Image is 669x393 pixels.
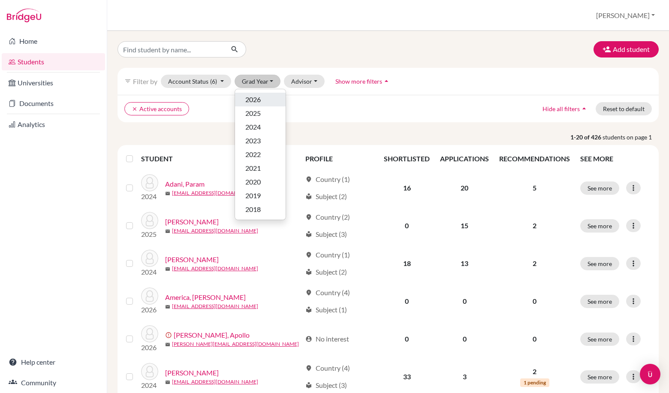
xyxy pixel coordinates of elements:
span: mail [165,342,170,347]
button: 2019 [235,189,286,203]
span: error_outline [165,332,174,339]
button: [PERSON_NAME] [592,7,659,24]
button: Grad Year [235,75,281,88]
a: Students [2,53,105,70]
p: 2026 [141,305,158,315]
a: Help center [2,354,105,371]
span: mail [165,191,170,196]
th: SHORTLISTED [379,148,435,169]
i: arrow_drop_up [382,77,391,85]
span: 2023 [245,136,261,146]
a: [EMAIL_ADDRESS][DOMAIN_NAME] [172,378,258,386]
button: 2021 [235,161,286,175]
img: Adani, Param [141,174,158,191]
th: SEE MORE [575,148,655,169]
a: [PERSON_NAME], Apollo [174,330,250,340]
span: Filter by [133,77,157,85]
span: mail [165,304,170,309]
a: Adani, Param [165,179,205,189]
a: Documents [2,95,105,112]
span: local_library [305,306,312,313]
img: Andreichuk, Apollo [141,325,158,342]
td: 13 [435,245,494,282]
span: 1 pending [520,378,549,387]
th: STUDENT [141,148,300,169]
span: 2025 [245,108,261,118]
span: account_circle [305,336,312,342]
button: Show more filtersarrow_drop_up [328,75,398,88]
p: 0 [499,334,570,344]
button: Account Status(6) [161,75,231,88]
div: Country (1) [305,174,350,184]
span: 2020 [245,177,261,187]
span: students on page 1 [603,133,659,142]
div: No interest [305,334,349,344]
span: 2018 [245,204,261,215]
p: 2024 [141,267,158,277]
div: Country (1) [305,250,350,260]
div: Subject (1) [305,305,347,315]
td: 0 [435,320,494,358]
td: 15 [435,207,494,245]
a: [PERSON_NAME][EMAIL_ADDRESS][DOMAIN_NAME] [172,340,299,348]
td: 18 [379,245,435,282]
button: Hide all filtersarrow_drop_up [535,102,596,115]
p: 2 [499,366,570,377]
div: Grad Year [235,89,286,220]
span: location_on [305,251,312,258]
span: 2019 [245,190,261,201]
a: [PERSON_NAME] [165,254,219,265]
td: 16 [379,169,435,207]
button: See more [580,370,619,384]
button: 2020 [235,175,286,189]
th: RECOMMENDATIONS [494,148,575,169]
div: Subject (3) [305,229,347,239]
span: Hide all filters [542,105,580,112]
img: Alexandridis, Aris [141,250,158,267]
p: 2024 [141,380,158,390]
button: See more [580,219,619,233]
button: 2023 [235,134,286,148]
p: 0 [499,296,570,306]
span: 2024 [245,122,261,132]
span: 2026 [245,94,261,105]
button: Advisor [284,75,325,88]
p: 5 [499,183,570,193]
button: 2026 [235,93,286,106]
p: 2 [499,221,570,231]
td: 0 [379,282,435,320]
img: Baker, Marcus [141,363,158,380]
a: Home [2,33,105,50]
span: mail [165,266,170,272]
a: [PERSON_NAME] [165,368,219,378]
i: clear [132,106,138,112]
button: See more [580,295,619,308]
strong: 1-20 of 426 [570,133,603,142]
span: location_on [305,176,312,183]
a: [EMAIL_ADDRESS][DOMAIN_NAME] [172,265,258,272]
span: mail [165,229,170,234]
td: 0 [379,320,435,358]
a: [PERSON_NAME] [165,217,219,227]
a: Analytics [2,116,105,133]
button: Add student [594,41,659,57]
button: See more [580,181,619,195]
a: [EMAIL_ADDRESS][DOMAIN_NAME] [172,227,258,235]
input: Find student by name... [118,41,224,57]
div: Open Intercom Messenger [640,364,660,384]
span: local_library [305,269,312,275]
i: arrow_drop_up [580,104,588,113]
td: 20 [435,169,494,207]
p: 2024 [141,191,158,202]
p: 2025 [141,229,158,239]
button: 2025 [235,106,286,120]
span: local_library [305,382,312,389]
img: Ahmedov, Behruz [141,212,158,229]
p: 2026 [141,342,158,353]
a: [EMAIL_ADDRESS][DOMAIN_NAME] [172,302,258,310]
button: 2018 [235,203,286,216]
div: Country (4) [305,363,350,373]
span: Show more filters [335,78,382,85]
button: clearActive accounts [124,102,189,115]
span: 2022 [245,149,261,160]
